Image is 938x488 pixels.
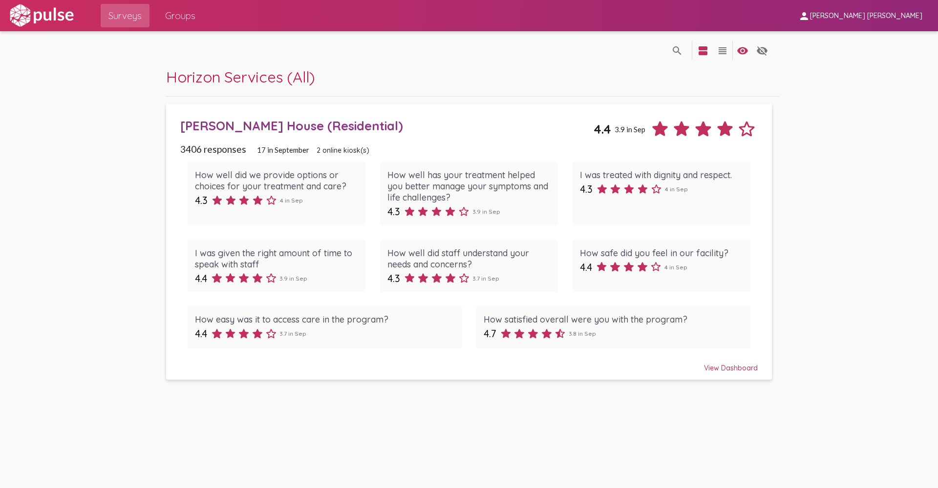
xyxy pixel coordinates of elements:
[615,125,645,134] span: 3.9 in Sep
[195,314,455,325] div: How easy was it to access care in the program?
[195,194,208,206] span: 4.3
[798,10,810,22] mat-icon: person
[580,247,744,259] div: How safe did you feel in our facility?
[157,4,203,27] a: Groups
[484,327,496,340] span: 4.7
[180,143,246,155] span: 3406 responses
[733,41,752,60] button: language
[387,205,400,218] span: 4.3
[180,118,594,133] div: [PERSON_NAME] House (Residential)
[790,6,930,24] button: [PERSON_NAME] [PERSON_NAME]
[165,7,195,24] span: Groups
[717,45,728,57] mat-icon: language
[810,12,922,20] span: [PERSON_NAME] [PERSON_NAME]
[664,264,687,271] span: 4 in Sep
[387,272,400,285] span: 4.3
[317,146,369,155] span: 2 online kiosk(s)
[195,327,207,340] span: 4.4
[101,4,149,27] a: Surveys
[387,169,551,203] div: How well has your treatment helped you better manage your symptoms and life challenges?
[594,122,611,137] span: 4.4
[484,314,744,325] div: How satisfied overall were you with the program?
[756,45,768,57] mat-icon: language
[580,261,592,273] span: 4.4
[752,41,772,60] button: language
[195,169,359,192] div: How well did we provide options or choices for your treatment and care?
[472,208,500,215] span: 3.9 in Sep
[166,104,772,380] a: [PERSON_NAME] House (Residential)4.43.9 in Sep3406 responses17 in September2 online kiosk(s)How w...
[280,197,303,204] span: 4 in Sep
[195,272,207,285] span: 4.4
[108,7,142,24] span: Surveys
[257,145,309,154] span: 17 in September
[279,330,306,337] span: 3.7 in Sep
[671,45,683,57] mat-icon: language
[580,169,744,181] div: I was treated with dignity and respect.
[667,41,687,60] button: language
[8,3,75,28] img: white-logo.svg
[693,41,713,60] button: language
[387,247,551,270] div: How well did staff understand your needs and concerns?
[665,185,688,193] span: 4 in Sep
[737,45,748,57] mat-icon: language
[166,67,315,86] span: Horizon Services (All)
[580,183,593,195] span: 4.3
[472,275,499,282] span: 3.7 in Sep
[279,275,307,282] span: 3.9 in Sep
[713,41,732,60] button: language
[569,330,596,337] span: 3.8 in Sep
[697,45,709,57] mat-icon: language
[180,355,758,372] div: View Dashboard
[195,247,359,270] div: I was given the right amount of time to speak with staff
